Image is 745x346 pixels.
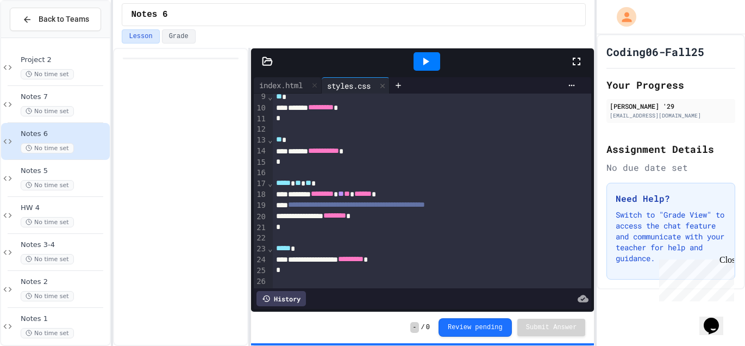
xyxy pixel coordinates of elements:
[267,244,273,253] span: Fold line
[21,55,108,65] span: Project 2
[616,192,726,205] h3: Need Help?
[131,8,167,21] span: Notes 6
[21,254,74,264] span: No time set
[122,29,159,44] button: Lesson
[655,255,734,301] iframe: chat widget
[21,129,108,139] span: Notes 6
[254,287,267,298] div: 27
[267,179,273,188] span: Fold line
[254,146,267,157] div: 14
[21,92,108,102] span: Notes 7
[267,288,273,296] span: Fold line
[254,91,267,102] div: 9
[21,106,74,116] span: No time set
[606,77,735,92] h2: Your Progress
[254,200,267,211] div: 19
[254,233,267,244] div: 22
[254,77,322,94] div: index.html
[322,80,376,91] div: styles.css
[616,209,726,264] p: Switch to "Grade View" to access the chat feature and communicate with your teacher for help and ...
[421,323,425,332] span: /
[254,255,267,265] div: 24
[21,203,108,213] span: HW 4
[21,314,108,324] span: Notes 1
[254,79,308,91] div: index.html
[267,135,273,144] span: Fold line
[254,265,267,276] div: 25
[254,168,267,178] div: 16
[21,166,108,176] span: Notes 5
[517,319,586,336] button: Submit Answer
[606,44,704,59] h1: Coding06-Fall25
[21,69,74,79] span: No time set
[21,277,108,287] span: Notes 2
[439,318,512,337] button: Review pending
[21,240,108,250] span: Notes 3-4
[610,112,732,120] div: [EMAIL_ADDRESS][DOMAIN_NAME]
[256,291,306,306] div: History
[254,178,267,189] div: 17
[410,322,418,333] span: -
[254,124,267,135] div: 12
[606,161,735,174] div: No due date set
[21,143,74,153] span: No time set
[606,141,735,157] h2: Assignment Details
[322,77,390,94] div: styles.css
[254,244,267,255] div: 23
[254,157,267,168] div: 15
[605,4,639,29] div: My Account
[21,328,74,338] span: No time set
[254,276,267,287] div: 26
[21,217,74,227] span: No time set
[10,8,101,31] button: Back to Teams
[39,14,89,25] span: Back to Teams
[699,302,734,335] iframe: chat widget
[254,189,267,200] div: 18
[254,212,267,223] div: 20
[267,92,273,101] span: Fold line
[4,4,75,69] div: Chat with us now!Close
[610,101,732,111] div: [PERSON_NAME] '29
[254,135,267,146] div: 13
[426,323,430,332] span: 0
[21,180,74,190] span: No time set
[21,291,74,301] span: No time set
[526,323,577,332] span: Submit Answer
[162,29,196,44] button: Grade
[254,223,267,233] div: 21
[254,103,267,114] div: 10
[254,114,267,125] div: 11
